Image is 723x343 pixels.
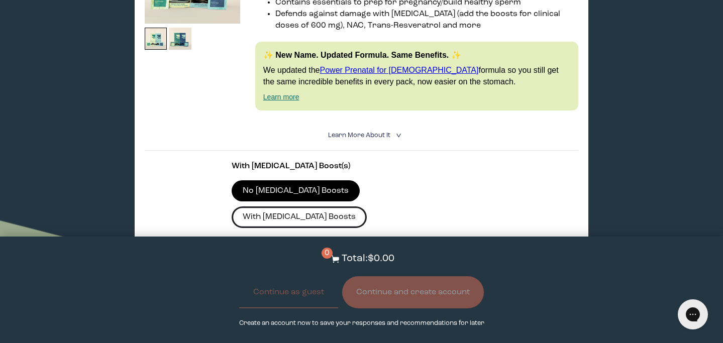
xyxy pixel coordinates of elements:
strong: ✨ New Name. Updated Formula. Same Benefits. ✨ [263,51,461,59]
summary: Learn More About it < [328,131,395,140]
a: Power Prenatal for [DEMOGRAPHIC_DATA] [320,66,479,74]
label: With [MEDICAL_DATA] Boosts [232,206,367,227]
span: Learn More About it [328,132,390,139]
iframe: Gorgias live chat messenger [673,296,713,333]
label: No [MEDICAL_DATA] Boosts [232,180,360,201]
a: Learn more [263,93,299,101]
img: thumbnail image [145,28,167,50]
span: 0 [322,248,333,259]
p: We updated the formula so you still get the same incredible benefits in every pack, now easier on... [263,65,570,87]
p: With [MEDICAL_DATA] Boost(s) [232,161,492,172]
button: Continue as guest [239,276,338,308]
img: thumbnail image [169,28,191,50]
button: Continue and create account [342,276,484,308]
li: Defends against damage with [MEDICAL_DATA] (add the boosts for clinical doses of 600 mg), NAC, Tr... [275,9,578,32]
p: Total: $0.00 [342,252,394,266]
i: < [393,133,402,138]
p: Create an account now to save your responses and recommendations for later [239,318,484,328]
